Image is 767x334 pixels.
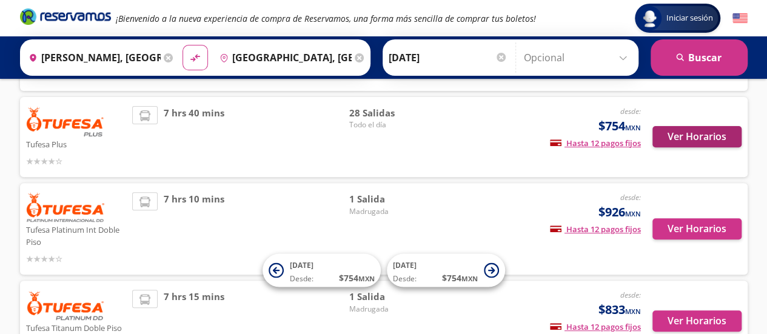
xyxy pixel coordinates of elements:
em: desde: [620,192,641,202]
span: 7 hrs 10 mins [164,192,224,266]
button: Ver Horarios [652,126,742,147]
button: [DATE]Desde:$754MXN [263,254,381,287]
button: English [732,11,748,26]
em: desde: [620,290,641,300]
small: MXN [625,307,641,316]
span: $926 [598,203,641,221]
span: [DATE] [290,260,313,270]
small: MXN [625,209,641,218]
span: 1 Salida [349,290,434,304]
small: MXN [461,274,478,283]
i: Brand Logo [20,7,111,25]
span: 1 Salida [349,192,434,206]
img: Tufesa Platinum Int Doble Piso [26,192,105,222]
span: Todo el día [349,119,434,130]
span: Desde: [290,273,313,284]
input: Opcional [524,42,632,73]
button: [DATE]Desde:$754MXN [387,254,505,287]
em: desde: [620,106,641,116]
span: 7 hrs 40 mins [164,106,224,169]
span: $ 754 [339,272,375,284]
span: 28 Salidas [349,106,434,120]
small: MXN [358,274,375,283]
small: MXN [625,123,641,132]
span: Hasta 12 pagos fijos [550,224,641,235]
p: Tufesa Platinum Int Doble Piso [26,222,127,248]
span: Hasta 12 pagos fijos [550,138,641,149]
em: ¡Bienvenido a la nueva experiencia de compra de Reservamos, una forma más sencilla de comprar tus... [116,13,536,24]
span: Iniciar sesión [661,12,718,24]
span: $833 [598,301,641,319]
button: Buscar [651,39,748,76]
input: Buscar Origen [24,42,161,73]
img: Tufesa Titanum Doble Piso [26,290,105,320]
span: $754 [598,117,641,135]
input: Buscar Destino [215,42,352,73]
span: [DATE] [393,260,417,270]
span: Madrugada [349,304,434,315]
button: Ver Horarios [652,218,742,239]
input: Elegir Fecha [389,42,507,73]
img: Tufesa Plus [26,106,105,136]
button: Ver Horarios [652,310,742,332]
span: $ 754 [442,272,478,284]
p: Tufesa Plus [26,136,127,151]
a: Brand Logo [20,7,111,29]
span: Desde: [393,273,417,284]
span: Hasta 12 pagos fijos [550,321,641,332]
span: Madrugada [349,206,434,217]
